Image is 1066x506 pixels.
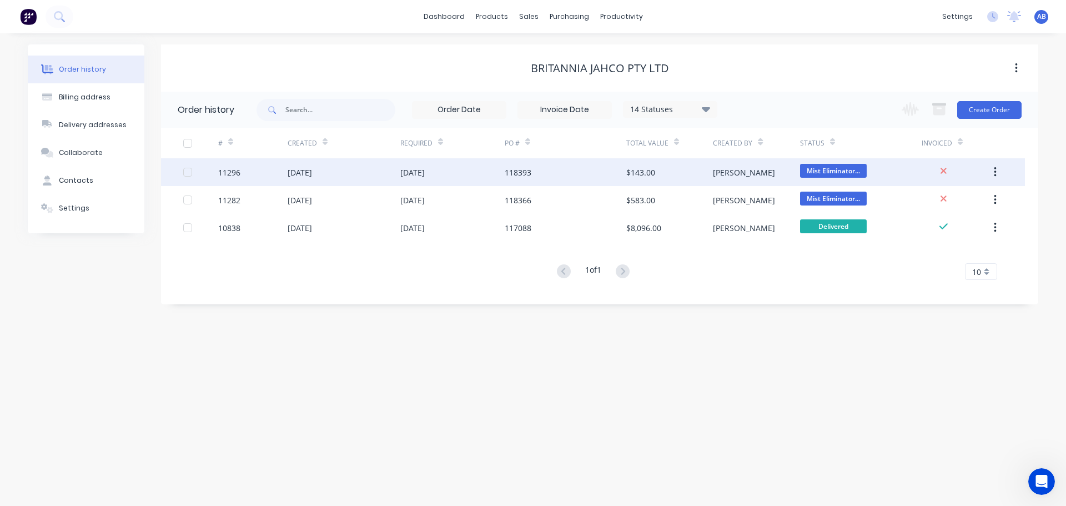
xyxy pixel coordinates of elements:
img: Factory [20,8,37,25]
div: Created [288,128,400,158]
span: Delivered [800,219,867,233]
div: Required [400,128,505,158]
div: Created By [713,128,799,158]
div: Billing address [59,92,110,102]
div: Total Value [626,138,668,148]
button: Order history [28,56,144,83]
div: # [218,138,223,148]
a: dashboard [418,8,470,25]
button: Contacts [28,167,144,194]
div: Status [800,138,824,148]
div: Invoiced [922,138,952,148]
div: Order history [178,103,234,117]
div: 1 of 1 [585,264,601,280]
button: Collaborate [28,139,144,167]
div: Delivery addresses [59,120,127,130]
div: [DATE] [288,222,312,234]
div: 11282 [218,194,240,206]
div: Total Value [626,128,713,158]
div: 11296 [218,167,240,178]
div: PO # [505,128,626,158]
div: Collaborate [59,148,103,158]
button: Delivery addresses [28,111,144,139]
iframe: Intercom live chat [1028,468,1055,495]
div: PO # [505,138,520,148]
span: Mist Eliminator... [800,164,867,178]
div: Invoiced [922,128,991,158]
div: settings [937,8,978,25]
div: purchasing [544,8,595,25]
div: products [470,8,514,25]
div: [PERSON_NAME] [713,194,775,206]
div: 14 Statuses [623,103,717,116]
div: productivity [595,8,648,25]
div: # [218,128,288,158]
div: [DATE] [400,222,425,234]
div: [DATE] [288,167,312,178]
div: Required [400,138,433,148]
div: 118393 [505,167,531,178]
button: Create Order [957,101,1022,119]
div: [PERSON_NAME] [713,167,775,178]
div: [DATE] [400,194,425,206]
div: sales [514,8,544,25]
div: 10838 [218,222,240,234]
input: Search... [285,99,395,121]
div: Settings [59,203,89,213]
div: Status [800,128,922,158]
div: $8,096.00 [626,222,661,234]
input: Order Date [413,102,506,118]
div: Created [288,138,317,148]
div: 118366 [505,194,531,206]
span: Mist Eliminator... [800,192,867,206]
div: $583.00 [626,194,655,206]
div: [DATE] [288,194,312,206]
input: Invoice Date [518,102,611,118]
div: $143.00 [626,167,655,178]
div: Order history [59,64,106,74]
button: Settings [28,194,144,222]
span: AB [1037,12,1046,22]
div: [DATE] [400,167,425,178]
div: Created By [713,138,752,148]
div: Britannia Jahco Pty Ltd [531,62,669,75]
span: 10 [972,266,981,278]
div: Contacts [59,176,93,186]
div: [PERSON_NAME] [713,222,775,234]
div: 117088 [505,222,531,234]
button: Billing address [28,83,144,111]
